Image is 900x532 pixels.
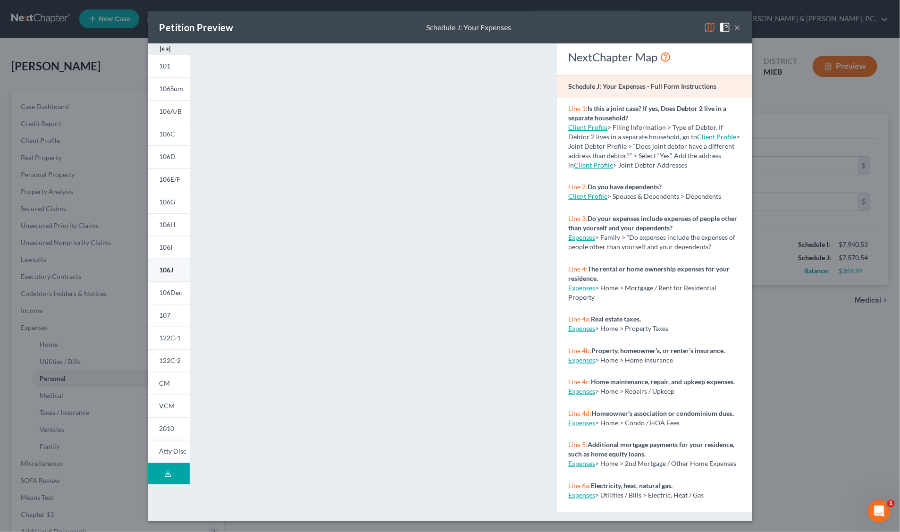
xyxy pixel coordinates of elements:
span: > Home > 2nd Mortgage / Other Home Expenses [595,459,736,467]
a: VCM [148,395,190,417]
span: Atty Disc [160,447,187,455]
strong: Electricity, heat, natural gas. [591,481,673,490]
span: 2010 [160,424,175,432]
a: Expenses [568,387,595,395]
img: help-close-5ba153eb36485ed6c1ea00a893f15db1cb9b99d6cae46e1a8edb6c62d00a1a76.svg [719,22,731,33]
a: Expenses [568,419,595,427]
span: > Joint Debtor Profile > “Does joint debtor have a different address than debtor?” > Select “Yes”... [568,133,740,169]
a: 107 [148,304,190,327]
a: Expenses [568,284,595,292]
span: 106C [160,130,176,138]
span: Line 1: [568,104,588,112]
span: 101 [160,62,171,70]
span: Line 4c: [568,378,591,386]
span: > Family > “Do expenses include the expenses of people other than yourself and your dependents? [568,233,735,251]
a: Client Profile [574,161,613,169]
span: Line 3: [568,214,588,222]
a: 101 [148,55,190,77]
span: > Utilities / Bills > Electric, Heat / Gas [595,491,704,499]
span: Line 4: [568,265,588,273]
strong: Homeowner’s association or condominium dues. [591,409,734,417]
span: 106A/B [160,107,182,115]
strong: Home maintenance, repair, and upkeep expenses. [591,378,735,386]
a: Expenses [568,233,595,241]
span: Line 2: [568,183,588,191]
strong: The rental or home ownership expenses for your residence. [568,265,730,282]
a: 106G [148,191,190,213]
span: > Home > Mortgage / Rent for Residential Property [568,284,716,301]
a: 106D [148,145,190,168]
img: map-eea8200ae884c6f1103ae1953ef3d486a96c86aabb227e865a55264e3737af1f.svg [704,22,715,33]
span: > Home > Home Insurance [595,356,673,364]
span: 122C-1 [160,334,181,342]
span: > Home > Property Taxes [595,324,668,332]
strong: Schedule J: Your Expenses - Full Form Instructions [568,82,716,90]
span: Line 4b: [568,346,591,355]
span: 106Dec [160,288,183,296]
span: Line 5: [568,440,588,448]
div: NextChapter Map [568,50,740,65]
a: Client Profile [568,192,607,200]
a: CM [148,372,190,395]
img: expand-e0f6d898513216a626fdd78e52531dac95497ffd26381d4c15ee2fc46db09dca.svg [160,43,171,55]
strong: Real estate taxes. [591,315,641,323]
button: × [734,22,741,33]
a: 106H [148,213,190,236]
span: 106H [160,220,176,228]
span: 106D [160,152,176,160]
span: 122C-2 [160,356,181,364]
iframe: Intercom live chat [868,500,891,523]
span: > Spouses & Dependents > Dependents [607,192,721,200]
strong: Property, homeowner’s, or renter’s insurance. [591,346,725,355]
span: 107 [160,311,171,319]
a: 106A/B [148,100,190,123]
a: Expenses [568,324,595,332]
a: 2010 [148,417,190,440]
span: VCM [160,402,175,410]
a: Client Profile [568,123,607,131]
span: > Filing Information > Type of Debtor. If Debtor 2 lives in a separate household, go to [568,123,723,141]
span: > Joint Debtor Addresses [574,161,687,169]
div: Petition Preview [160,21,234,34]
span: Line 4d: [568,409,591,417]
a: Expenses [568,459,595,467]
a: 122C-1 [148,327,190,349]
span: 1 [887,500,895,507]
a: 106Sum [148,77,190,100]
span: 106I [160,243,173,251]
span: 106J [160,266,174,274]
a: Expenses [568,356,595,364]
a: 106Dec [148,281,190,304]
div: Schedule J: Your Expenses [426,22,511,33]
span: 106G [160,198,176,206]
span: Line 4a: [568,315,591,323]
strong: Do your expenses include expenses of people other than yourself and your dependents? [568,214,737,232]
strong: Additional mortgage payments for your residence, such as home equity loans. [568,440,734,458]
a: Client Profile [697,133,736,141]
span: > Home > Repairs / Upkeep [595,387,674,395]
a: 106J [148,259,190,281]
a: Atty Disc [148,440,190,463]
iframe: <object ng-attr-data='[URL][DOMAIN_NAME]' type='application/pdf' width='100%' height='975px'></ob... [207,51,540,511]
span: Line 6a: [568,481,591,490]
strong: Do you have dependents? [588,183,662,191]
span: 106Sum [160,84,184,93]
a: Expenses [568,491,595,499]
a: 106I [148,236,190,259]
a: 122C-2 [148,349,190,372]
a: 106C [148,123,190,145]
span: 106E/F [160,175,181,183]
span: > Home > Condo / HOA Fees [595,419,680,427]
a: 106E/F [148,168,190,191]
span: CM [160,379,170,387]
strong: Is this a joint case? If yes, Does Debtor 2 live in a separate household? [568,104,726,122]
